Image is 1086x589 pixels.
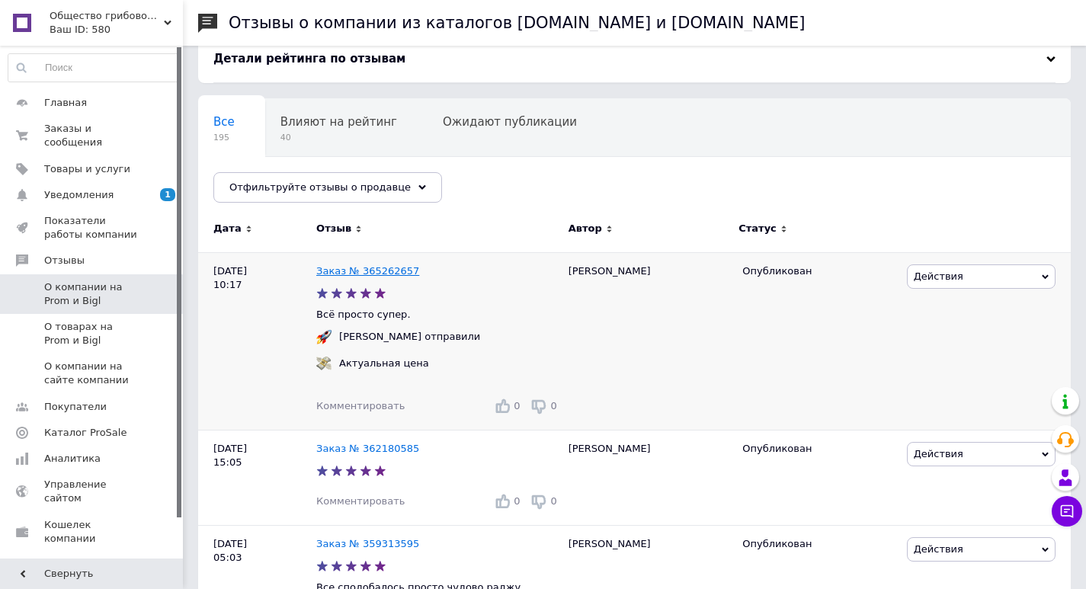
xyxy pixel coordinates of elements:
[160,188,175,201] span: 1
[280,115,397,129] span: Влияют на рейтинг
[316,400,405,411] span: Комментировать
[44,214,141,242] span: Показатели работы компании
[229,181,411,193] span: Отфильтруйте отзывы о продавце
[44,518,141,546] span: Кошелек компании
[44,320,141,347] span: О товарах на Prom и Bigl
[198,431,316,526] div: [DATE] 15:05
[550,400,556,411] span: 0
[514,400,520,411] span: 0
[198,157,409,215] div: Опубликованы без комментария
[742,537,895,551] div: Опубликован
[738,222,777,235] span: Статус
[561,431,735,526] div: [PERSON_NAME]
[561,252,735,430] div: [PERSON_NAME]
[316,329,332,344] img: :rocket:
[742,264,895,278] div: Опубликован
[316,495,405,508] div: Комментировать
[1052,496,1082,527] button: Чат с покупателем
[44,426,127,440] span: Каталог ProSale
[44,478,141,505] span: Управление сайтом
[44,558,83,571] span: Маркет
[742,442,895,456] div: Опубликован
[316,399,405,413] div: Комментировать
[213,115,235,129] span: Все
[914,448,963,459] span: Действия
[44,188,114,202] span: Уведомления
[44,280,141,308] span: О компании на Prom и Bigl
[316,308,561,322] p: Всё просто супер.
[50,9,164,23] span: Общество грибоводов
[514,495,520,507] span: 0
[316,538,419,549] a: Заказ № 359313595
[316,222,351,235] span: Отзыв
[44,360,141,387] span: О компании на сайте компании
[44,162,130,176] span: Товары и услуги
[335,330,484,344] div: [PERSON_NAME] отправили
[44,96,87,110] span: Главная
[213,52,405,66] span: Детали рейтинга по отзывам
[316,265,419,277] a: Заказ № 365262657
[316,356,332,371] img: :money_with_wings:
[213,51,1056,67] div: Детали рейтинга по отзывам
[213,222,242,235] span: Дата
[198,252,316,430] div: [DATE] 10:17
[550,495,556,507] span: 0
[914,543,963,555] span: Действия
[44,400,107,414] span: Покупатели
[569,222,602,235] span: Автор
[8,54,179,82] input: Поиск
[44,254,85,267] span: Отзывы
[280,132,397,143] span: 40
[229,14,806,32] h1: Отзывы о компании из каталогов [DOMAIN_NAME] и [DOMAIN_NAME]
[443,115,577,129] span: Ожидают публикации
[335,357,433,370] div: Актуальная цена
[316,443,419,454] a: Заказ № 362180585
[914,270,963,282] span: Действия
[213,132,235,143] span: 195
[213,173,379,187] span: Опубликованы без комме...
[316,495,405,507] span: Комментировать
[44,122,141,149] span: Заказы и сообщения
[44,452,101,466] span: Аналитика
[50,23,183,37] div: Ваш ID: 580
